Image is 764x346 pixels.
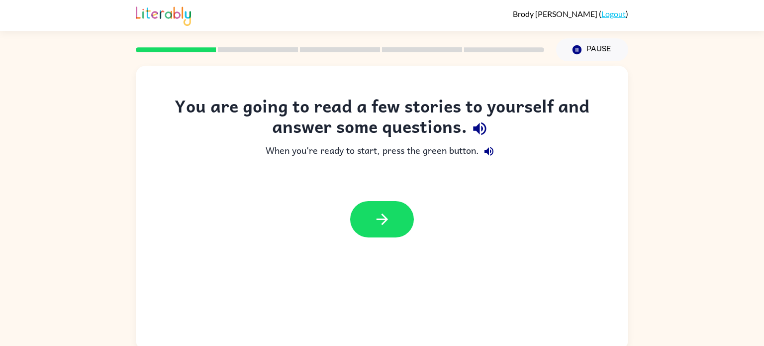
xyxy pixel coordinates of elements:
div: When you're ready to start, press the green button. [156,141,608,161]
a: Logout [601,9,626,18]
div: You are going to read a few stories to yourself and answer some questions. [156,96,608,141]
img: Literably [136,4,191,26]
div: ( ) [513,9,628,18]
button: Pause [556,38,628,61]
span: Brody [PERSON_NAME] [513,9,599,18]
